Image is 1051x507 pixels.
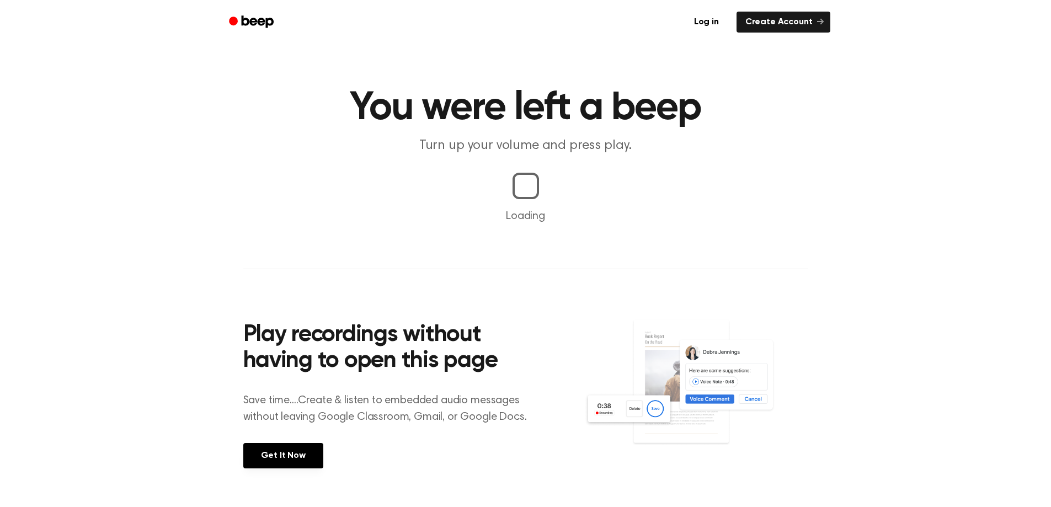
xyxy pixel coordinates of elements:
a: Beep [221,12,284,33]
a: Get It Now [243,443,323,468]
h2: Play recordings without having to open this page [243,322,541,375]
h1: You were left a beep [243,88,808,128]
img: Voice Comments on Docs and Recording Widget [584,319,808,467]
a: Create Account [737,12,830,33]
a: Log in [683,9,730,35]
p: Turn up your volume and press play. [314,137,738,155]
p: Loading [13,208,1038,225]
p: Save time....Create & listen to embedded audio messages without leaving Google Classroom, Gmail, ... [243,392,541,425]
